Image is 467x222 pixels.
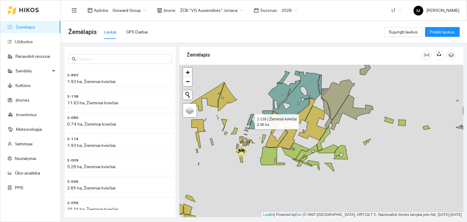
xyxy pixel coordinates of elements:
[180,6,243,15] span: ŽŪB "VG Ausieniškės" Jonava
[262,212,463,217] div: | Powered by © HNIT-[GEOGRAPHIC_DATA]; ORT10LT ©, Nacionalinė žemės tarnyba prie AM, [DATE]-[DATE]
[15,141,33,146] a: Vartotojai
[67,136,78,142] span: 2-174
[88,8,92,13] span: layout
[15,39,33,44] a: Užduotys
[296,213,302,217] a: Esri
[67,164,116,169] span: 5.29 ha, Žieminiai kviečiai
[425,27,460,37] button: Pridėti laukus
[392,6,401,15] span: LT
[16,65,50,77] span: Sandėlis
[186,78,190,85] span: −
[389,29,418,35] span: Sujungti laukus
[67,115,78,121] span: 2-080
[67,79,116,84] span: 1.93 ha, Žieminiai kviečiai
[16,98,29,102] a: Įmonės
[94,7,109,14] span: Aplinka :
[15,185,23,190] a: PPIS
[183,68,192,77] a: Zoom in
[260,7,278,14] span: Sezonas :
[183,77,192,86] a: Zoom out
[72,57,76,61] span: search
[67,158,78,163] span: 2-009
[430,29,455,35] span: Pridėti laukus
[15,156,36,161] a: Nustatymai
[68,4,80,16] button: menu-fold
[16,54,50,59] a: Panaudoti resursai
[67,100,118,105] span: 11.63 ha, Žieminiai kviečiai
[183,104,196,117] a: Layers
[164,7,176,14] span: Įmonė :
[282,6,297,15] span: 2026
[67,186,116,190] span: 2.85 ha, Žieminiai kviečiai
[16,112,37,117] a: Inventorius
[384,29,423,34] a: Sujungti laukus
[16,25,35,29] a: Žemėlapis
[67,179,78,185] span: 2-049
[303,213,304,217] span: |
[422,50,432,60] button: column-width
[157,8,162,13] span: shop
[104,29,116,35] div: Laukai
[67,207,118,212] span: 25.24 ha, Žieminiai kviečiai
[16,83,31,88] a: Kultūros
[67,94,78,99] span: 2-138
[112,6,146,15] span: Groward Group
[68,27,97,37] span: Žemėlapis
[425,29,460,34] a: Pridėti laukus
[413,8,459,13] span: [PERSON_NAME]
[186,68,190,76] span: +
[384,27,423,37] button: Sujungti laukus
[77,56,168,62] input: Paieška
[187,46,422,64] div: Žemėlapis
[71,8,77,13] span: menu-fold
[67,143,116,148] span: 1.93 ha, Žieminiai kviečiai
[126,29,148,35] div: GPS Darbai
[254,8,259,13] span: calendar
[16,127,42,132] a: Meteorologija
[183,90,192,99] button: Initiate a new search
[422,53,431,57] span: column-width
[67,200,78,206] span: 2-056
[15,171,40,175] a: Ūkio analitika
[417,6,420,16] span: M
[67,72,78,78] span: 2-893
[67,122,116,127] span: 0.74 ha, Žieminiai kviečiai
[263,213,274,217] a: Leaflet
